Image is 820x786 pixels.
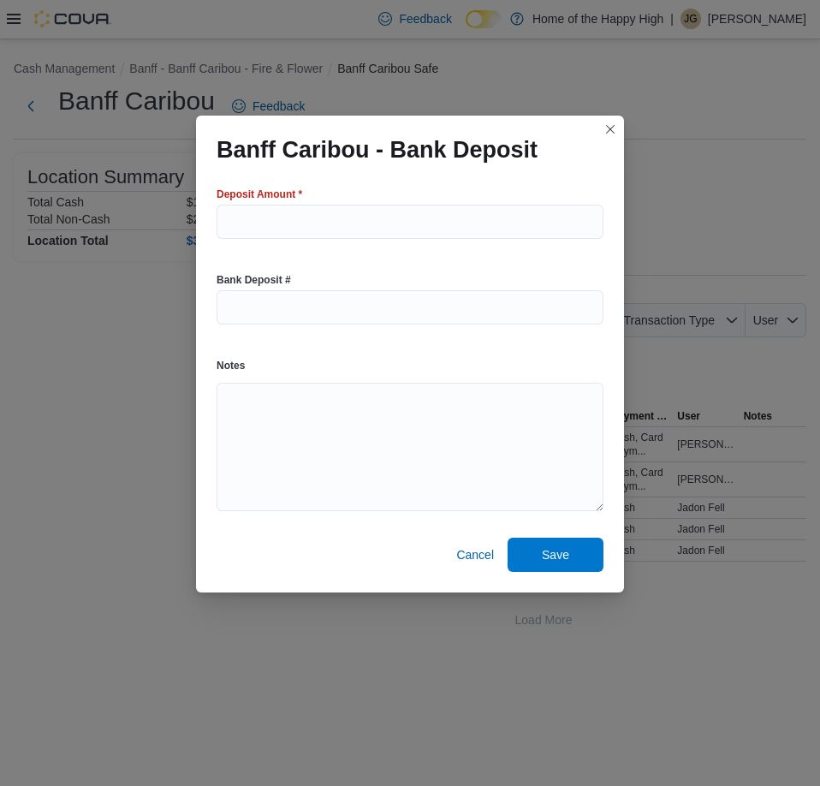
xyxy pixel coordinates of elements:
button: Save [508,538,603,572]
h1: Banff Caribou - Bank Deposit [217,136,538,164]
label: Bank Deposit # [217,273,291,287]
span: Cancel [456,546,494,563]
span: Save [542,546,569,563]
label: Notes [217,359,245,372]
button: Closes this modal window [600,119,621,140]
label: Deposit Amount * [217,188,302,201]
button: Cancel [449,538,501,572]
